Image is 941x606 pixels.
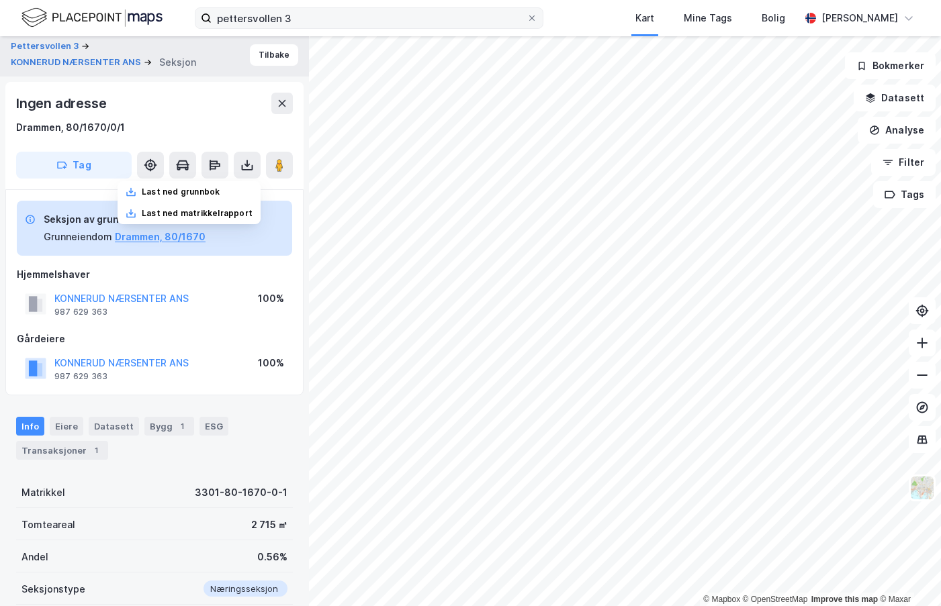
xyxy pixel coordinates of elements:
div: 1 [89,444,103,457]
div: 3301-80-1670-0-1 [195,485,287,501]
div: Gårdeiere [17,331,292,347]
a: Improve this map [811,595,878,604]
button: Tag [16,152,132,179]
button: Tilbake [250,44,298,66]
div: Grunneiendom [44,229,112,245]
button: Datasett [854,85,936,111]
button: Pettersvollen 3 [11,40,81,53]
div: 0.56% [257,549,287,565]
img: logo.f888ab2527a4732fd821a326f86c7f29.svg [21,6,163,30]
div: Last ned matrikkelrapport [142,208,253,219]
a: Mapbox [703,595,740,604]
div: Kontrollprogram for chat [874,542,941,606]
div: [PERSON_NAME] [821,10,898,26]
button: Drammen, 80/1670 [115,229,206,245]
div: 2 715 ㎡ [251,517,287,533]
div: Kart [635,10,654,26]
div: Hjemmelshaver [17,266,292,283]
img: Z [909,475,935,501]
input: Søk på adresse, matrikkel, gårdeiere, leietakere eller personer [212,8,527,28]
div: Tomteareal [21,517,75,533]
div: Andel [21,549,48,565]
div: Info [16,417,44,436]
div: 987 629 363 [54,371,107,382]
div: 1 [175,419,189,433]
button: Analyse [858,117,936,144]
iframe: Chat Widget [874,542,941,606]
div: Bolig [762,10,785,26]
button: Bokmerker [845,52,936,79]
div: 987 629 363 [54,307,107,317]
div: Mine Tags [684,10,732,26]
div: ESG [199,417,228,436]
div: Eiere [50,417,83,436]
div: 100% [258,355,284,371]
div: Seksjon av grunneiendom [44,211,206,228]
div: Bygg [144,417,194,436]
div: Datasett [89,417,139,436]
div: Seksjon [159,54,196,70]
a: OpenStreetMap [743,595,808,604]
div: Seksjonstype [21,581,85,597]
div: Last ned grunnbok [142,187,220,197]
button: Tags [873,181,936,208]
div: Transaksjoner [16,441,108,460]
div: Drammen, 80/1670/0/1 [16,119,125,136]
div: Matrikkel [21,485,65,501]
button: KONNERUD NÆRSENTER ANS [11,56,144,69]
div: 100% [258,291,284,307]
button: Filter [871,149,936,176]
div: Ingen adresse [16,93,109,114]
